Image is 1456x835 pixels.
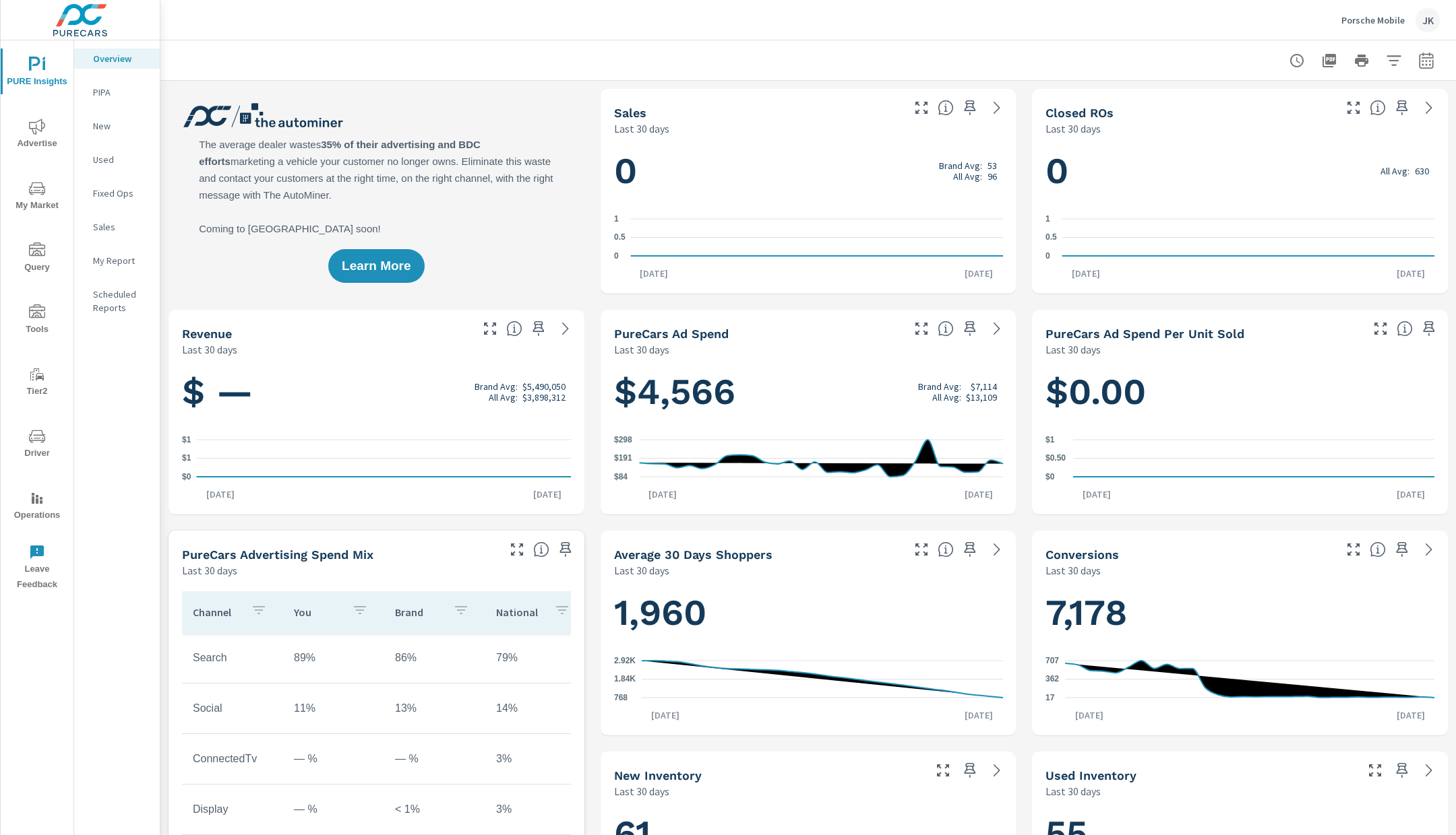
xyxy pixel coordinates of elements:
[555,539,576,560] span: Save this to your personalized report
[182,641,283,675] td: Search
[630,267,677,280] p: [DATE]
[485,641,586,675] td: 79%
[93,220,149,234] p: Sales
[555,318,576,339] a: See more details in report
[1045,547,1119,562] h5: Conversions
[1418,318,1440,339] span: Save this to your personalized report
[614,562,669,578] p: Last 30 days
[1045,783,1101,799] p: Last 30 days
[182,793,283,826] td: Display
[496,605,543,619] p: National
[1045,106,1114,120] h5: Closed ROs
[988,160,997,171] p: 53
[5,428,69,461] span: Driver
[5,304,69,337] span: Tools
[959,97,981,119] span: Save this to your personalized report
[489,392,518,403] p: All Avg:
[1045,472,1055,481] text: $0
[959,318,981,339] span: Save this to your personalized report
[479,318,501,339] button: Make Fullscreen
[1416,8,1440,32] div: JK
[485,793,586,826] td: 3%
[5,366,69,399] span: Tier2
[953,171,982,182] p: All Avg:
[193,605,240,619] p: Channel
[475,381,518,392] p: Brand Avg:
[1045,656,1059,665] text: 707
[1045,693,1055,702] text: 17
[1045,768,1136,782] h5: Used Inventory
[1045,675,1059,684] text: 362
[986,318,1008,339] a: See more details in report
[384,742,485,776] td: — %
[182,742,283,776] td: ConnectedTv
[1391,97,1413,119] span: Save this to your personalized report
[938,100,954,116] span: Number of vehicles sold by the dealership over the selected date range. [Source: This data is sou...
[384,692,485,725] td: 13%
[614,327,729,341] h5: PureCars Ad Spend
[506,539,528,560] button: Make Fullscreen
[1045,590,1434,636] h1: 7,178
[911,318,932,339] button: Make Fullscreen
[1364,760,1386,781] button: Make Fullscreen
[1343,97,1364,119] button: Make Fullscreen
[955,488,1002,501] p: [DATE]
[182,327,232,341] h5: Revenue
[182,547,373,562] h5: PureCars Advertising Spend Mix
[938,321,954,337] span: Total cost of media for all PureCars channels for the selected dealership group over the selected...
[93,153,149,166] p: Used
[1418,539,1440,560] a: See more details in report
[182,454,191,463] text: $1
[5,490,69,523] span: Operations
[182,341,237,358] p: Last 30 days
[197,488,244,501] p: [DATE]
[614,148,1003,194] h1: 0
[283,742,384,776] td: — %
[1387,267,1434,280] p: [DATE]
[485,742,586,776] td: 3%
[522,381,566,392] p: $5,490,050
[93,86,149,99] p: PIPA
[1391,539,1413,560] span: Save this to your personalized report
[642,708,689,722] p: [DATE]
[182,369,571,415] h1: $ —
[1370,100,1386,116] span: Number of Repair Orders Closed by the selected dealership group over the selected time range. [So...
[328,249,424,283] button: Learn More
[524,488,571,501] p: [DATE]
[1045,369,1434,415] h1: $0.00
[74,217,160,237] div: Sales
[528,318,549,339] span: Save this to your personalized report
[506,321,522,337] span: Total sales revenue over the selected date range. [Source: This data is sourced from the dealer’s...
[1045,562,1101,578] p: Last 30 days
[959,539,981,560] span: Save this to your personalized report
[74,48,160,69] div: Overview
[93,119,149,133] p: New
[614,214,619,224] text: 1
[1418,760,1440,781] a: See more details in report
[614,121,669,137] p: Last 30 days
[395,605,442,619] p: Brand
[939,160,982,171] p: Brand Avg:
[1316,47,1343,74] button: "Export Report to PDF"
[614,783,669,799] p: Last 30 days
[93,187,149,200] p: Fixed Ops
[614,341,669,358] p: Last 30 days
[959,760,981,781] span: Save this to your personalized report
[1387,488,1434,501] p: [DATE]
[342,260,411,272] span: Learn More
[74,149,160,170] div: Used
[614,233,626,242] text: 0.5
[986,539,1008,560] a: See more details in report
[932,760,954,781] button: Make Fullscreen
[1066,708,1113,722] p: [DATE]
[614,768,702,782] h5: New Inventory
[533,541,549,558] span: This table looks at how you compare to the amount of budget you spend per channel as opposed to y...
[74,82,160,102] div: PIPA
[639,488,686,501] p: [DATE]
[5,180,69,213] span: My Market
[283,692,384,725] td: 11%
[614,693,628,702] text: 768
[955,267,1002,280] p: [DATE]
[1045,121,1101,137] p: Last 30 days
[986,760,1008,781] a: See more details in report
